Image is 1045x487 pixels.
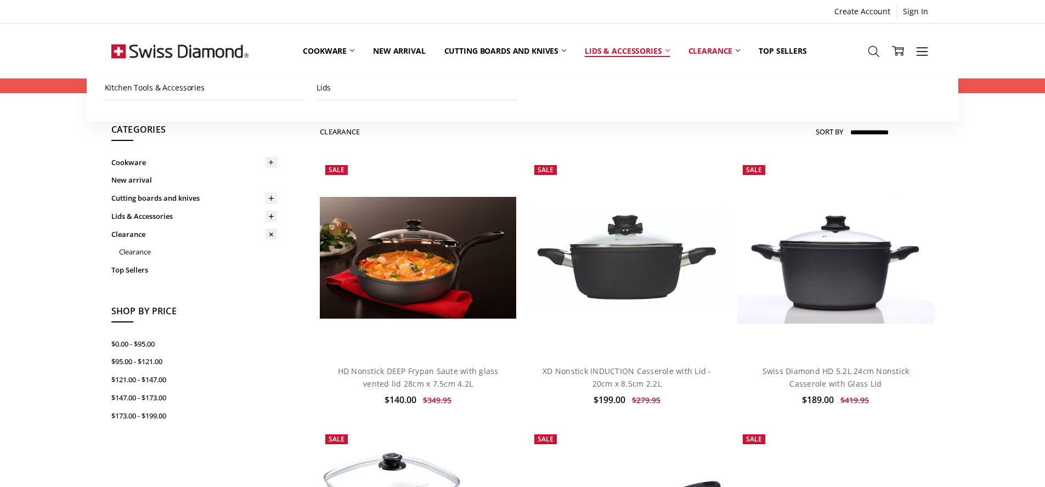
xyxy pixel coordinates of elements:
a: Swiss Diamond HD 5.2L 24cm Nonstick Casserole with Glass Lid [737,160,934,356]
a: Top Sellers [111,261,277,279]
a: $0.00 - $95.00 [111,335,277,353]
a: Cutting boards and knives [111,189,277,207]
a: Cutting boards and knives [435,26,576,75]
a: XD Nonstick INDUCTION Casserole with Lid - 20cm x 8.5cm 2.2L [529,160,725,356]
h1: Clearance [320,127,360,136]
img: Swiss Diamond HD 5.2L 24cm Nonstick Casserole with Glass Lid [737,192,934,324]
span: $279.95 [632,395,660,405]
a: Create Account [828,4,896,19]
a: New arrival [111,171,277,189]
a: Sign In [897,4,934,19]
span: Sale [329,434,344,444]
a: $147.00 - $173.00 [111,389,277,407]
a: $95.00 - $121.00 [111,353,277,371]
a: Cookware [111,154,277,172]
span: $199.00 [594,394,625,406]
a: $173.00 - $199.00 [111,407,277,425]
img: XD Nonstick INDUCTION Casserole with Lid - 20cm x 8.5cm 2.2L [529,208,725,308]
a: XD Nonstick INDUCTION Casserole with Lid - 20cm x 8.5cm 2.2L [543,366,711,388]
span: $189.00 [802,394,834,406]
a: Clearance [679,26,750,75]
span: Sale [746,434,762,444]
img: Free Shipping On Every Order [111,24,248,78]
span: Sale [538,434,553,444]
a: HD Nonstick DEEP Frypan Saute with glass vented lid 28cm x 7.5cm 4.2L [338,366,499,388]
a: Clearance [119,243,277,261]
a: Lids & Accessories [575,26,679,75]
span: $140.00 [385,394,416,406]
a: Clearance [111,225,277,243]
span: $349.95 [423,395,451,405]
a: Top Sellers [749,26,816,75]
label: Sort By [816,123,843,140]
a: HD Nonstick DEEP Frypan Saute with glass vented lid 28cm x 7.5cm 4.2L [320,160,516,356]
h5: Shop By Price [111,304,277,323]
span: $419.95 [840,395,869,405]
h5: Categories [111,123,277,141]
span: Sale [746,165,762,174]
img: HD Nonstick DEEP Frypan Saute with glass vented lid 28cm x 7.5cm 4.2L [320,197,516,319]
a: $121.00 - $147.00 [111,371,277,389]
a: New arrival [364,26,434,75]
span: Sale [329,165,344,174]
a: Cookware [293,26,364,75]
a: Swiss Diamond HD 5.2L 24cm Nonstick Casserole with Glass Lid [762,366,910,388]
span: Sale [538,165,553,174]
a: Lids & Accessories [111,207,277,225]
